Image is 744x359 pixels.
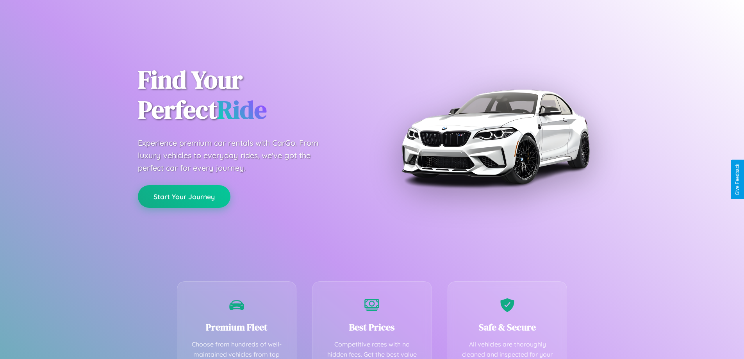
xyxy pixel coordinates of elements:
h1: Find Your Perfect [138,65,360,125]
p: Experience premium car rentals with CarGo. From luxury vehicles to everyday rides, we've got the ... [138,137,333,174]
h3: Best Prices [324,321,420,334]
div: Give Feedback [735,164,740,195]
button: Start Your Journey [138,185,230,208]
img: Premium BMW car rental vehicle [398,39,593,234]
span: Ride [217,93,267,127]
h3: Safe & Secure [460,321,555,334]
h3: Premium Fleet [189,321,285,334]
